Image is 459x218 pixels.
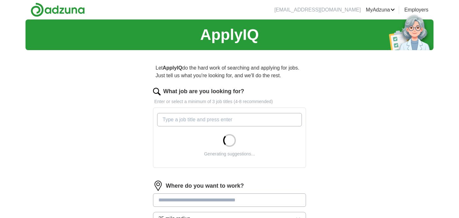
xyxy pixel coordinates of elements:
label: What job are you looking for? [163,87,244,96]
div: Generating suggestions... [204,151,255,157]
img: Adzuna logo [31,3,85,17]
a: MyAdzuna [366,6,395,14]
p: Let do the hard work of searching and applying for jobs. Just tell us what you're looking for, an... [153,62,306,82]
label: Where do you want to work? [166,182,244,190]
a: Employers [404,6,428,14]
input: Type a job title and press enter [157,113,302,126]
strong: ApplyIQ [163,65,182,71]
li: [EMAIL_ADDRESS][DOMAIN_NAME] [274,6,361,14]
img: search.png [153,88,161,95]
img: location.png [153,181,163,191]
h1: ApplyIQ [200,23,259,46]
p: Enter or select a minimum of 3 job titles (4-8 recommended) [153,98,306,105]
